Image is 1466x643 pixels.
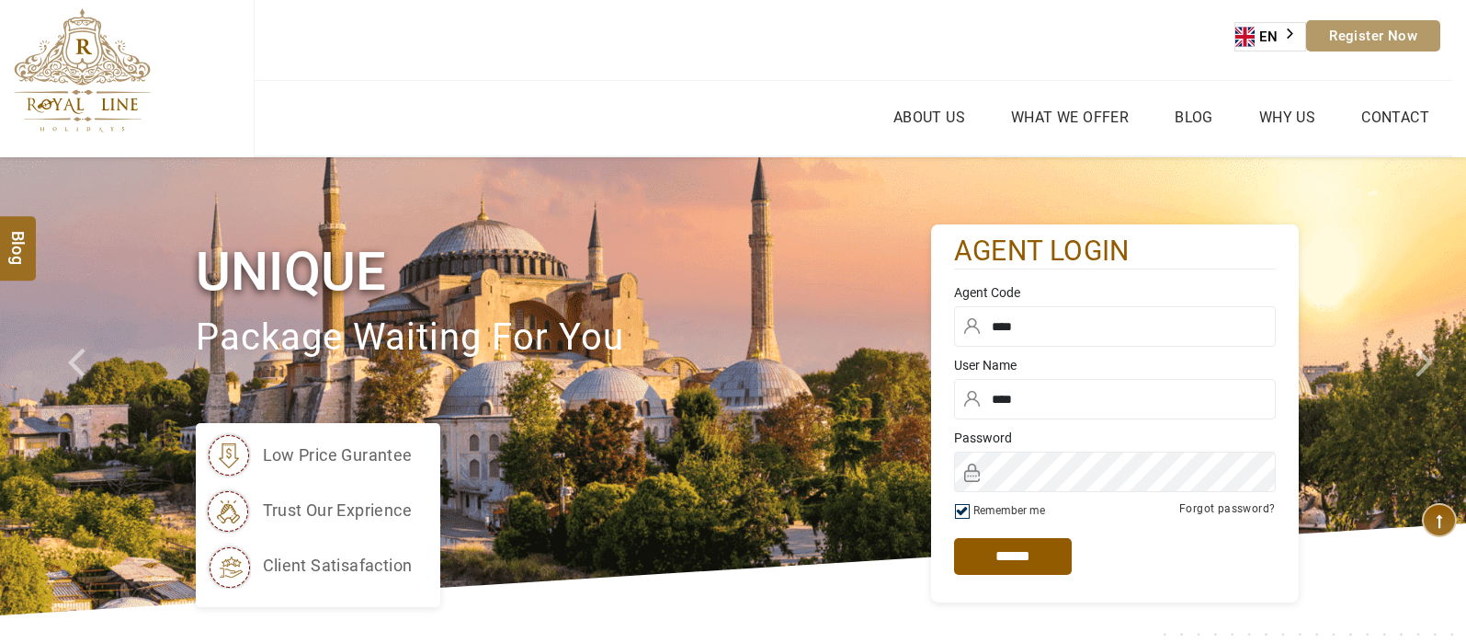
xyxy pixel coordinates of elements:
h1: Unique [196,237,931,306]
p: package waiting for you [196,307,931,369]
label: Remember me [973,504,1045,517]
a: EN [1235,23,1305,51]
li: trust our exprience [205,488,413,534]
a: Check next image [1392,157,1466,615]
a: Forgot password? [1179,502,1275,515]
a: Blog [1170,104,1218,131]
label: User Name [954,356,1276,374]
a: What we Offer [1006,104,1133,131]
a: Contact [1357,104,1434,131]
label: Password [954,429,1276,447]
a: About Us [889,104,970,131]
a: Why Us [1255,104,1320,131]
a: Check next prev [44,157,118,615]
img: The Royal Line Holidays [14,8,151,132]
span: Blog [6,230,30,246]
li: client satisafaction [205,543,413,589]
aside: Language selected: English [1234,22,1306,52]
label: Agent Code [954,283,1276,302]
li: low price gurantee [205,432,413,478]
a: Register Now [1306,20,1440,52]
div: Language [1234,22,1306,52]
h2: agent login [954,234,1276,270]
